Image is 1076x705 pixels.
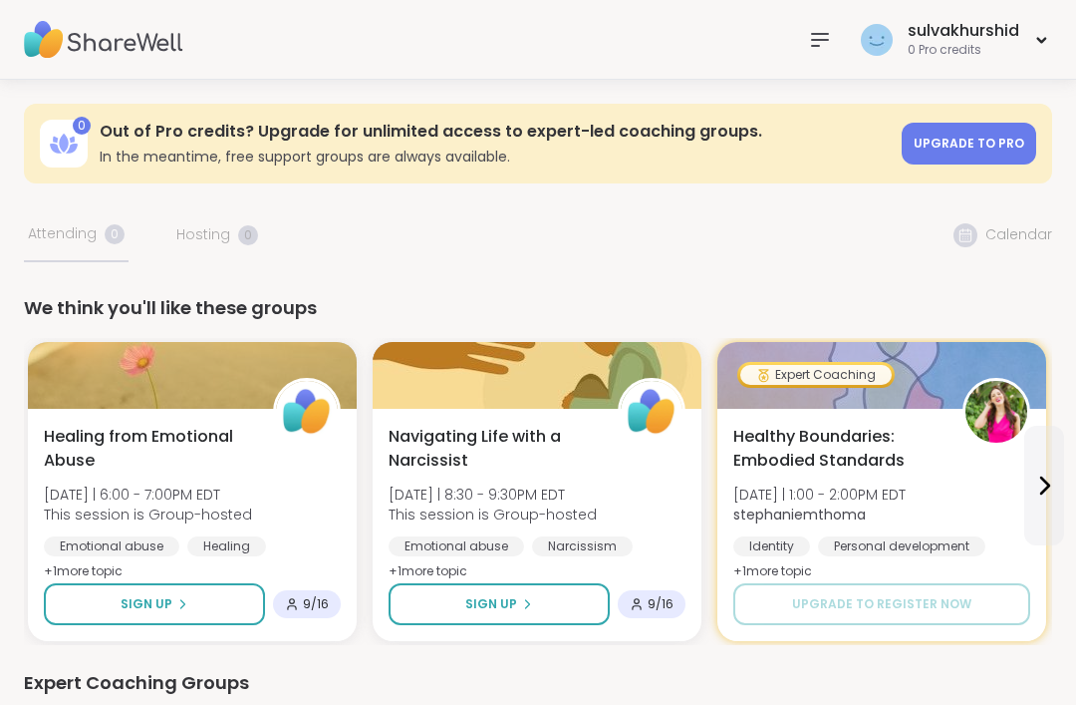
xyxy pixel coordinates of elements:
[908,42,1019,59] div: 0 Pro credits
[621,381,682,443] img: ShareWell
[389,425,596,473] span: Navigating Life with a Narcissist
[303,596,329,612] span: 9 / 16
[792,595,971,613] span: Upgrade to register now
[733,425,941,473] span: Healthy Boundaries: Embodied Standards
[389,485,597,505] span: [DATE] | 8:30 - 9:30PM EDT
[121,595,172,613] span: Sign Up
[733,536,810,556] div: Identity
[389,505,597,525] span: This session is Group-hosted
[861,24,893,56] img: sulvakhurshid
[818,536,985,556] div: Personal development
[914,135,1024,152] span: Upgrade to Pro
[73,117,91,135] div: 0
[100,121,890,143] h3: Out of Pro credits? Upgrade for unlimited access to expert-led coaching groups.
[100,147,890,167] h3: In the meantime, free support groups are always available.
[44,425,251,473] span: Healing from Emotional Abuse
[389,583,610,625] button: Sign Up
[965,381,1027,443] img: stephaniemthoma
[389,536,524,556] div: Emotional abuse
[44,505,252,525] span: This session is Group-hosted
[465,595,517,613] span: Sign Up
[648,596,673,612] span: 9 / 16
[276,381,338,443] img: ShareWell
[24,669,1052,697] div: Expert Coaching Groups
[733,505,866,525] b: stephaniemthoma
[24,5,183,75] img: ShareWell Nav Logo
[44,536,179,556] div: Emotional abuse
[740,365,892,385] div: Expert Coaching
[733,583,1030,625] button: Upgrade to register now
[532,536,633,556] div: Narcissism
[187,536,266,556] div: Healing
[44,485,252,505] span: [DATE] | 6:00 - 7:00PM EDT
[44,583,265,625] button: Sign Up
[908,20,1019,42] div: sulvakhurshid
[902,123,1036,165] a: Upgrade to Pro
[24,294,1052,322] div: We think you'll like these groups
[733,485,906,505] span: [DATE] | 1:00 - 2:00PM EDT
